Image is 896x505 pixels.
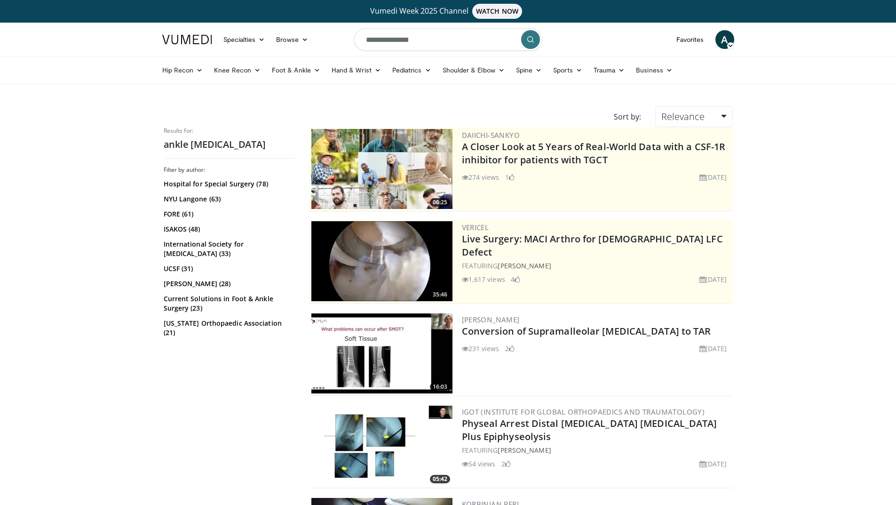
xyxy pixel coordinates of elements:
a: Browse [270,30,314,49]
span: 16:03 [430,383,450,391]
a: Vumedi Week 2025 ChannelWATCH NOW [164,4,733,19]
a: Business [630,61,678,80]
a: [PERSON_NAME] (28) [164,279,293,289]
a: 06:25 [311,129,452,209]
a: Hospital for Special Surgery (78) [164,179,293,189]
a: Hand & Wrist [326,61,387,80]
a: Specialties [218,30,271,49]
a: IGOT (Institute for Global Orthopaedics and Traumatology) [462,407,705,417]
a: [PERSON_NAME] [498,261,551,270]
span: Relevance [661,110,705,123]
span: 06:25 [430,198,450,207]
img: 93c22cae-14d1-47f0-9e4a-a244e824b022.png.300x170_q85_crop-smart_upscale.jpg [311,129,452,209]
li: [DATE] [699,459,727,469]
a: Vericel [462,223,489,232]
li: 54 views [462,459,496,469]
div: FEATURING [462,261,731,271]
a: Knee Recon [208,61,266,80]
a: 16:03 [311,313,452,393]
a: Relevance [655,106,732,127]
li: [DATE] [699,172,727,182]
img: eb023345-1e2d-4374-a840-ddbc99f8c97c.300x170_q85_crop-smart_upscale.jpg [311,221,452,301]
a: UCSF (31) [164,264,293,273]
a: 05:42 [311,406,452,486]
a: Favorites [671,30,710,49]
a: [US_STATE] Orthopaedic Association (21) [164,319,293,337]
a: Spine [510,61,547,80]
a: Hip Recon [157,61,209,80]
a: Pediatrics [387,61,437,80]
a: FORE (61) [164,209,293,219]
a: Trauma [588,61,631,80]
a: A Closer Look at 5 Years of Real-World Data with a CSF-1R inhibitor for patients with TGCT [462,140,726,166]
img: 669613f4-cb48-4897-9182-144c0e6473a3.300x170_q85_crop-smart_upscale.jpg [311,406,452,486]
span: WATCH NOW [472,4,522,19]
a: ISAKOS (48) [164,224,293,234]
img: VuMedi Logo [162,35,212,44]
h3: Filter by author: [164,166,295,174]
li: 1,617 views [462,274,505,284]
a: Foot & Ankle [266,61,326,80]
a: [PERSON_NAME] [462,315,520,324]
a: International Society for [MEDICAL_DATA] (33) [164,240,293,258]
span: 05:42 [430,475,450,483]
a: Sports [547,61,588,80]
li: 4 [511,274,520,284]
span: 35:46 [430,290,450,299]
li: 1 [505,172,515,182]
li: 2 [505,344,515,353]
li: 274 views [462,172,500,182]
a: Current Solutions in Foot & Ankle Surgery (23) [164,294,293,313]
a: A [715,30,734,49]
li: 2 [501,459,511,469]
div: FEATURING [462,445,731,455]
img: 91781fc8-d02a-4eac-8abc-83f79b2807c6.300x170_q85_crop-smart_upscale.jpg [311,313,452,393]
li: [DATE] [699,274,727,284]
input: Search topics, interventions [354,28,542,51]
a: Conversion of Supramalleolar [MEDICAL_DATA] to TAR [462,325,711,337]
a: Daiichi-Sankyo [462,130,520,140]
a: Live Surgery: MACI Arthro for [DEMOGRAPHIC_DATA] LFC Defect [462,232,723,258]
li: 231 views [462,344,500,353]
a: NYU Langone (63) [164,194,293,204]
li: [DATE] [699,344,727,353]
a: Physeal Arrest Distal [MEDICAL_DATA] [MEDICAL_DATA] Plus Epiphyseolysis [462,417,717,443]
h2: ankle [MEDICAL_DATA] [164,138,295,151]
p: Results for: [164,127,295,135]
div: Sort by: [607,106,648,127]
a: 35:46 [311,221,452,301]
a: [PERSON_NAME] [498,446,551,455]
a: Shoulder & Elbow [437,61,510,80]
